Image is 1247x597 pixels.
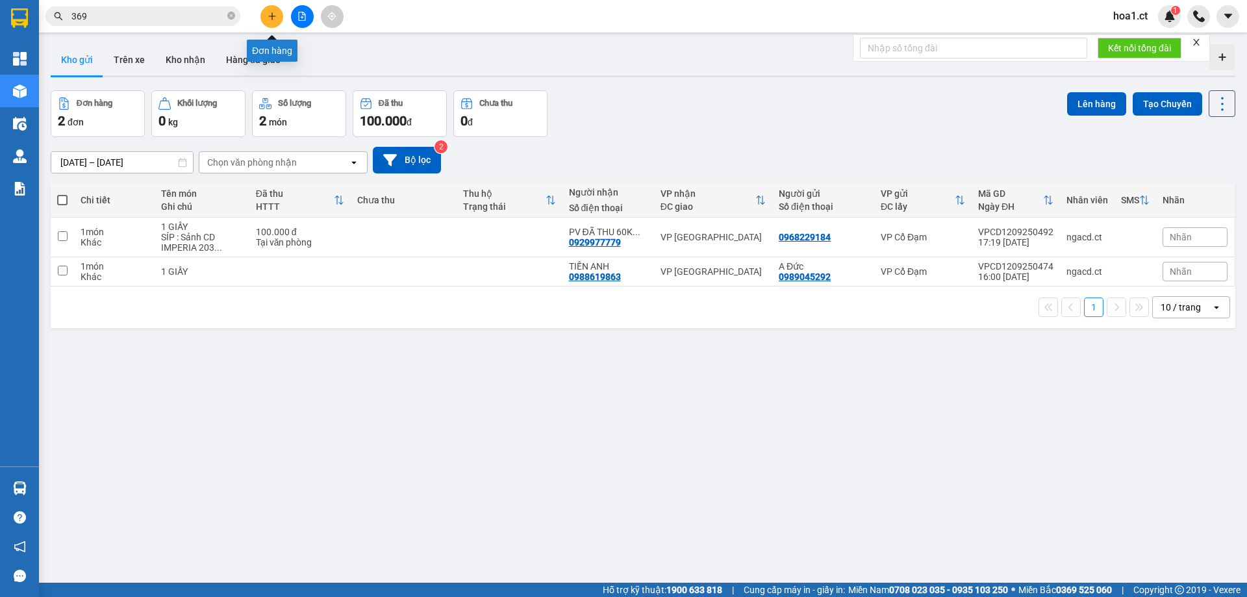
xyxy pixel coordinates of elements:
[256,237,345,248] div: Tại văn phòng
[321,5,344,28] button: aim
[327,12,336,21] span: aim
[51,44,103,75] button: Kho gửi
[103,44,155,75] button: Trên xe
[463,201,546,212] div: Trạng thái
[407,117,412,127] span: đ
[11,8,28,28] img: logo-vxr
[1098,38,1181,58] button: Kết nối tổng đài
[68,117,84,127] span: đơn
[1066,195,1108,205] div: Nhân viên
[1170,266,1192,277] span: Nhãn
[661,188,755,199] div: VP nhận
[569,203,648,213] div: Số điện thoại
[603,583,722,597] span: Hỗ trợ kỹ thuật:
[1193,10,1205,22] img: phone-icon
[779,272,831,282] div: 0989045292
[978,261,1053,272] div: VPCD1209250474
[81,272,148,282] div: Khác
[661,201,755,212] div: ĐC giao
[661,232,766,242] div: VP [GEOGRAPHIC_DATA]
[373,147,441,173] button: Bộ lọc
[1084,298,1103,317] button: 1
[463,188,546,199] div: Thu hộ
[13,481,27,495] img: warehouse-icon
[216,44,291,75] button: Hàng đã giao
[889,585,1008,595] strong: 0708 023 035 - 0935 103 250
[666,585,722,595] strong: 1900 633 818
[435,140,447,153] sup: 2
[1066,232,1108,242] div: ngacd.ct
[1222,10,1234,22] span: caret-down
[1170,232,1192,242] span: Nhãn
[259,113,266,129] span: 2
[848,583,1008,597] span: Miền Nam
[732,583,734,597] span: |
[268,12,277,21] span: plus
[978,272,1053,282] div: 16:00 [DATE]
[972,183,1060,218] th: Toggle SortBy
[633,227,640,237] span: ...
[569,227,648,237] div: PV ĐÃ THU 60K PHÍ SÍP -
[457,183,562,218] th: Toggle SortBy
[155,44,216,75] button: Kho nhận
[177,99,217,108] div: Khối lượng
[479,99,512,108] div: Chưa thu
[269,117,287,127] span: món
[978,201,1043,212] div: Ngày ĐH
[978,237,1053,248] div: 17:19 [DATE]
[207,156,297,169] div: Chọn văn phòng nhận
[353,90,447,137] button: Đã thu100.000đ
[13,182,27,196] img: solution-icon
[297,12,307,21] span: file-add
[256,188,334,199] div: Đã thu
[151,90,246,137] button: Khối lượng0kg
[71,9,225,23] input: Tìm tên, số ĐT hoặc mã đơn
[881,266,965,277] div: VP Cổ Đạm
[453,90,548,137] button: Chưa thu0đ
[161,266,242,277] div: 1 GIẤY
[1056,585,1112,595] strong: 0369 525 060
[1161,301,1201,314] div: 10 / trang
[278,99,311,108] div: Số lượng
[51,90,145,137] button: Đơn hàng2đơn
[1133,92,1202,116] button: Tạo Chuyến
[1173,6,1178,15] span: 1
[881,201,955,212] div: ĐC lấy
[1103,8,1158,24] span: hoa1.ct
[81,195,148,205] div: Chi tiết
[227,10,235,23] span: close-circle
[349,157,359,168] svg: open
[881,188,955,199] div: VP gửi
[256,201,334,212] div: HTTT
[256,227,345,237] div: 100.000 đ
[654,183,772,218] th: Toggle SortBy
[13,84,27,98] img: warehouse-icon
[14,570,26,582] span: message
[569,237,621,248] div: 0929977779
[860,38,1087,58] input: Nhập số tổng đài
[468,117,473,127] span: đ
[13,149,27,163] img: warehouse-icon
[874,183,972,218] th: Toggle SortBy
[661,266,766,277] div: VP [GEOGRAPHIC_DATA]
[168,117,178,127] span: kg
[13,52,27,66] img: dashboard-icon
[1192,38,1201,47] span: close
[779,261,868,272] div: A Đức
[779,232,831,242] div: 0968229184
[161,188,242,199] div: Tên món
[744,583,845,597] span: Cung cấp máy in - giấy in:
[81,261,148,272] div: 1 món
[1209,44,1235,70] div: Tạo kho hàng mới
[1018,583,1112,597] span: Miền Bắc
[227,12,235,19] span: close-circle
[779,188,868,199] div: Người gửi
[54,12,63,21] span: search
[569,272,621,282] div: 0988619863
[357,195,450,205] div: Chưa thu
[360,113,407,129] span: 100.000
[779,201,868,212] div: Số điện thoại
[161,222,242,232] div: 1 GIẤY
[51,152,193,173] input: Select a date range.
[247,40,297,62] div: Đơn hàng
